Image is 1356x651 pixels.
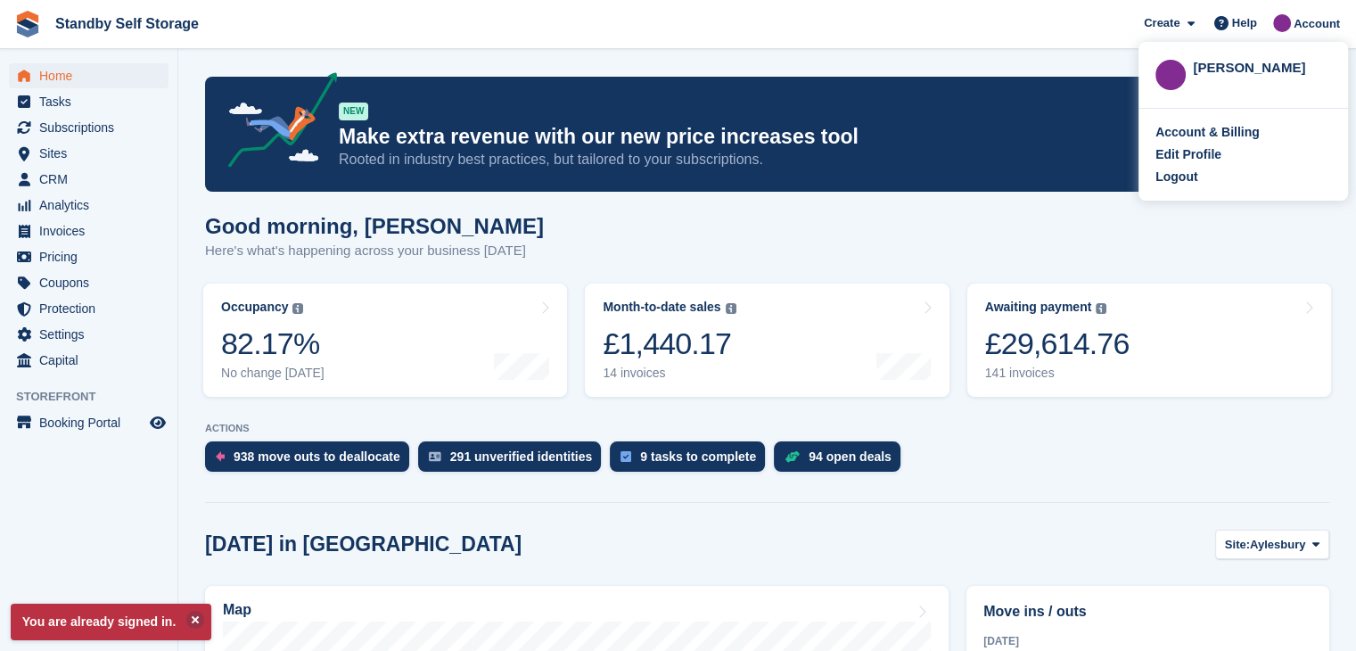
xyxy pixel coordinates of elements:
[9,348,168,373] a: menu
[223,602,251,618] h2: Map
[39,348,146,373] span: Capital
[16,388,177,406] span: Storefront
[620,451,631,462] img: task-75834270c22a3079a89374b754ae025e5fb1db73e45f91037f5363f120a921f8.svg
[640,449,756,464] div: 9 tasks to complete
[985,325,1130,362] div: £29,614.76
[774,441,909,481] a: 94 open deals
[39,167,146,192] span: CRM
[9,193,168,218] a: menu
[603,366,736,381] div: 14 invoices
[221,325,325,362] div: 82.17%
[983,601,1312,622] h2: Move ins / outs
[610,441,774,481] a: 9 tasks to complete
[1273,14,1291,32] img: Sue Ford
[983,633,1312,649] div: [DATE]
[9,63,168,88] a: menu
[11,604,211,640] p: You are already signed in.
[39,193,146,218] span: Analytics
[39,296,146,321] span: Protection
[339,150,1173,169] p: Rooted in industry best practices, but tailored to your subscriptions.
[726,303,736,314] img: icon-info-grey-7440780725fd019a000dd9b08b2336e03edf1995a4989e88bcd33f0948082b44.svg
[1155,145,1221,164] div: Edit Profile
[9,89,168,114] a: menu
[9,322,168,347] a: menu
[9,141,168,166] a: menu
[418,441,611,481] a: 291 unverified identities
[39,244,146,269] span: Pricing
[39,89,146,114] span: Tasks
[205,441,418,481] a: 938 move outs to deallocate
[39,270,146,295] span: Coupons
[216,451,225,462] img: move_outs_to_deallocate_icon-f764333ba52eb49d3ac5e1228854f67142a1ed5810a6f6cc68b1a99e826820c5.svg
[39,115,146,140] span: Subscriptions
[809,449,892,464] div: 94 open deals
[9,115,168,140] a: menu
[1155,123,1260,142] div: Account & Billing
[339,103,368,120] div: NEW
[39,141,146,166] span: Sites
[9,270,168,295] a: menu
[1155,168,1197,186] div: Logout
[9,296,168,321] a: menu
[205,214,544,238] h1: Good morning, [PERSON_NAME]
[48,9,206,38] a: Standby Self Storage
[39,218,146,243] span: Invoices
[14,11,41,37] img: stora-icon-8386f47178a22dfd0bd8f6a31ec36ba5ce8667c1dd55bd0f319d3a0aa187defe.svg
[585,284,949,397] a: Month-to-date sales £1,440.17 14 invoices
[985,366,1130,381] div: 141 invoices
[1193,58,1331,74] div: [PERSON_NAME]
[39,63,146,88] span: Home
[339,124,1173,150] p: Make extra revenue with our new price increases tool
[1232,14,1257,32] span: Help
[9,167,168,192] a: menu
[1225,536,1250,554] span: Site:
[213,72,338,174] img: price-adjustments-announcement-icon-8257ccfd72463d97f412b2fc003d46551f7dbcb40ab6d574587a9cd5c0d94...
[1215,530,1329,559] button: Site: Aylesbury
[9,218,168,243] a: menu
[39,410,146,435] span: Booking Portal
[39,322,146,347] span: Settings
[429,451,441,462] img: verify_identity-adf6edd0f0f0b5bbfe63781bf79b02c33cf7c696d77639b501bdc392416b5a36.svg
[985,300,1092,315] div: Awaiting payment
[205,423,1329,434] p: ACTIONS
[1250,536,1305,554] span: Aylesbury
[1144,14,1179,32] span: Create
[603,300,720,315] div: Month-to-date sales
[450,449,593,464] div: 291 unverified identities
[205,241,544,261] p: Here's what's happening across your business [DATE]
[205,532,522,556] h2: [DATE] in [GEOGRAPHIC_DATA]
[292,303,303,314] img: icon-info-grey-7440780725fd019a000dd9b08b2336e03edf1995a4989e88bcd33f0948082b44.svg
[9,244,168,269] a: menu
[967,284,1331,397] a: Awaiting payment £29,614.76 141 invoices
[9,410,168,435] a: menu
[1155,168,1331,186] a: Logout
[221,300,288,315] div: Occupancy
[203,284,567,397] a: Occupancy 82.17% No change [DATE]
[603,325,736,362] div: £1,440.17
[1294,15,1340,33] span: Account
[1096,303,1106,314] img: icon-info-grey-7440780725fd019a000dd9b08b2336e03edf1995a4989e88bcd33f0948082b44.svg
[1155,123,1331,142] a: Account & Billing
[785,450,800,463] img: deal-1b604bf984904fb50ccaf53a9ad4b4a5d6e5aea283cecdc64d6e3604feb123c2.svg
[1155,145,1331,164] a: Edit Profile
[234,449,400,464] div: 938 move outs to deallocate
[147,412,168,433] a: Preview store
[221,366,325,381] div: No change [DATE]
[1155,60,1186,90] img: Sue Ford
